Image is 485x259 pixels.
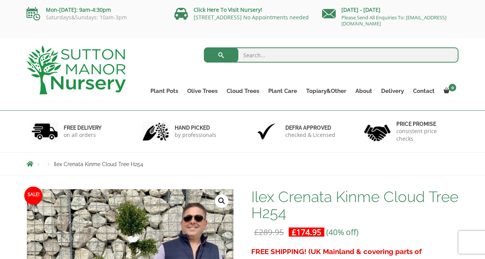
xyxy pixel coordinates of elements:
span: £ [292,227,296,237]
a: Cloud Trees [222,86,264,96]
p: on all orders [64,131,102,139]
p: consistent price checks [396,127,454,143]
a: About [351,86,377,96]
h1: Ilex Crenata Kinme Cloud Tree H254 [251,189,458,221]
h6: hand picked [175,124,216,131]
span: Sale! [24,187,42,205]
a: Topiary&Other [302,86,351,96]
img: 3.jpg [253,122,280,141]
a: Plant Pots [146,86,183,96]
p: Saturdays&Sundays: 10am-3pm [27,14,163,20]
img: 4.jpg [364,120,391,143]
h6: Price promise [396,121,454,127]
h6: Defra approved [285,124,335,131]
img: 1.jpg [31,122,58,141]
bdi: 289.95 [254,227,284,237]
p: [DATE] - [DATE] [322,5,458,14]
p: checked & Licensed [285,131,335,139]
input: Search... [204,47,459,63]
a: Olive Trees [183,86,222,96]
a: Delivery [377,86,408,96]
span: £ [254,227,259,237]
img: 2.jpg [142,122,169,141]
a: [STREET_ADDRESS] No Appointments needed [194,14,309,21]
img: logo [27,46,126,94]
p: by professionals [175,131,216,139]
span: (40% off) [326,227,358,237]
p: Mon-[DATE]: 9am-4:30pm [27,5,163,14]
span: 0 [449,84,456,91]
a: Please Send All Enquiries To: [EMAIL_ADDRESS][DOMAIN_NAME] [341,14,446,27]
span: Ilex Crenata Kinme Cloud Tree H254 [54,161,143,167]
bdi: 174.95 [292,227,321,237]
a: 0 [439,86,458,96]
a: Plant Care [264,86,302,96]
a: View full-screen image gallery [215,194,228,208]
nav: Breadcrumbs [27,161,458,167]
a: Click Here To Visit Nursery! [194,6,262,13]
h6: FREE DELIVERY [64,124,102,131]
a: Contact [408,86,439,96]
